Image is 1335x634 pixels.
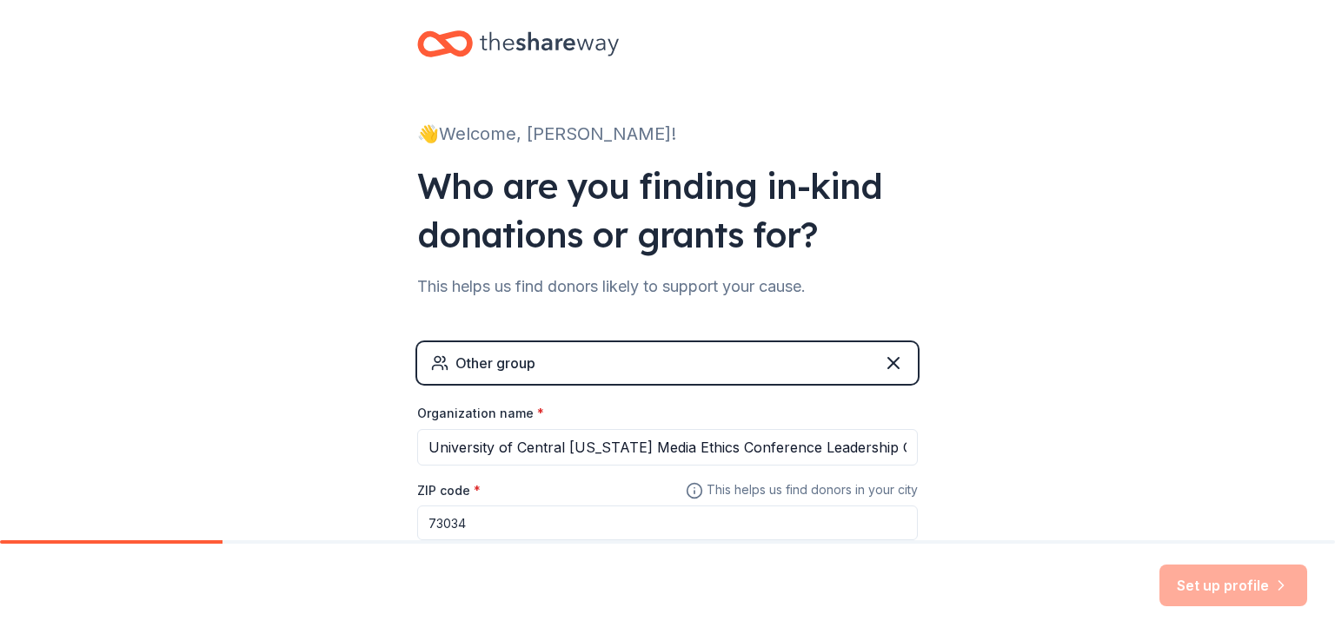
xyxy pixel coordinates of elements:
input: 12345 (U.S. only) [417,505,918,540]
div: Who are you finding in-kind donations or grants for? [417,162,918,259]
div: This helps us find donors likely to support your cause. [417,273,918,300]
input: American Red Cross [417,429,918,466]
span: This helps us find donors in your city [686,479,918,501]
label: Organization name [417,405,544,422]
div: 👋 Welcome, [PERSON_NAME]! [417,120,918,148]
label: ZIP code [417,482,481,499]
div: Other group [455,353,535,373]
